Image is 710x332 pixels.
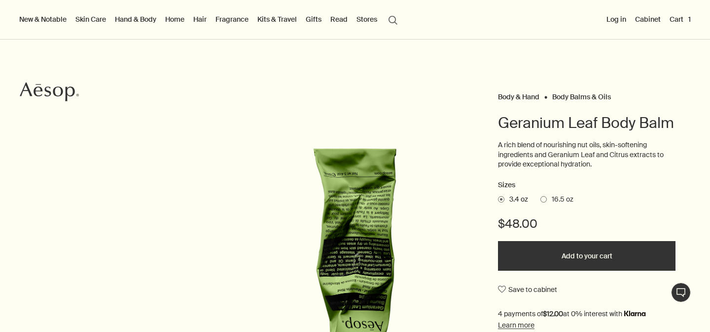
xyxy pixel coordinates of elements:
span: 16.5 oz [547,195,573,205]
span: $48.00 [498,216,537,232]
p: A rich blend of nourishing nut oils, skin-softening ingredients and Geranium Leaf and Citrus extr... [498,140,675,169]
button: Save to cabinet [498,281,557,298]
a: Body & Hand [498,92,539,97]
button: Live Assistance [671,283,691,302]
svg: Aesop [20,82,79,102]
button: Stores [355,13,379,26]
button: Log in [604,13,628,26]
button: Cart1 [668,13,693,26]
span: 3.4 oz [504,195,528,205]
a: Gifts [304,13,323,26]
a: Aesop [17,80,81,107]
a: Skin Care [73,13,108,26]
a: Hair [191,13,209,26]
a: Fragrance [213,13,250,26]
button: Open search [384,10,402,29]
button: Add to your cart - $48.00 [498,241,675,271]
h2: Sizes [498,179,675,191]
a: Body Balms & Oils [552,92,611,97]
h1: Geranium Leaf Body Balm [498,113,675,133]
a: Kits & Travel [255,13,299,26]
button: New & Notable [17,13,69,26]
a: Home [163,13,186,26]
a: Hand & Body [113,13,158,26]
a: Read [328,13,350,26]
a: Cabinet [633,13,663,26]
